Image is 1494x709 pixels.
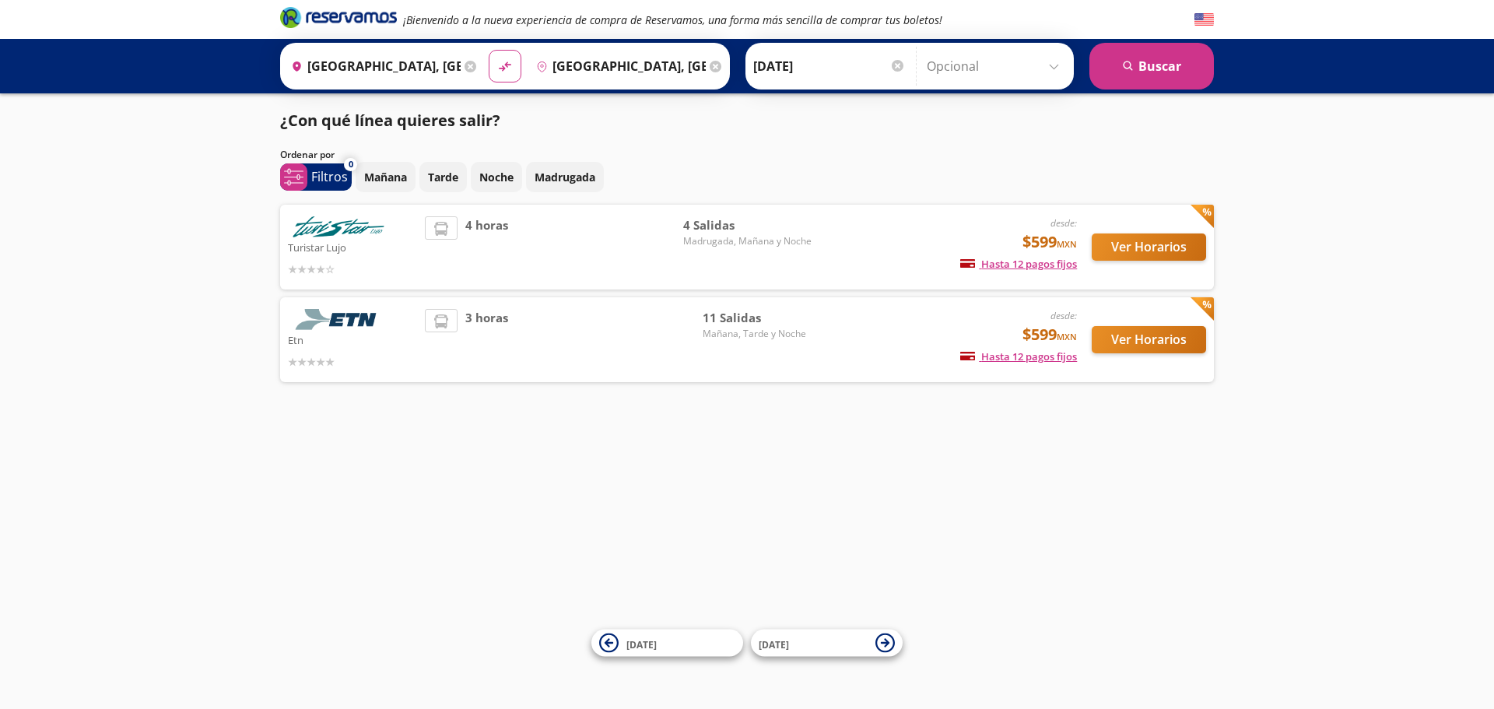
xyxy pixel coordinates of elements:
[280,5,397,29] i: Brand Logo
[703,327,812,341] span: Mañana, Tarde y Noche
[1089,43,1214,90] button: Buscar
[960,257,1077,271] span: Hasta 12 pagos fijos
[683,234,812,248] span: Madrugada, Mañana y Noche
[1022,230,1077,254] span: $599
[927,47,1066,86] input: Opcional
[1050,216,1077,230] em: desde:
[364,169,407,185] p: Mañana
[626,637,657,651] span: [DATE]
[280,148,335,162] p: Ordenar por
[288,216,389,237] img: Turistar Lujo
[1050,309,1077,322] em: desde:
[1057,238,1077,250] small: MXN
[403,12,942,27] em: ¡Bienvenido a la nueva experiencia de compra de Reservamos, una forma más sencilla de comprar tus...
[703,309,812,327] span: 11 Salidas
[280,109,500,132] p: ¿Con qué línea quieres salir?
[1092,233,1206,261] button: Ver Horarios
[759,637,789,651] span: [DATE]
[591,630,743,657] button: [DATE]
[479,169,514,185] p: Noche
[288,330,417,349] p: Etn
[751,630,903,657] button: [DATE]
[285,47,461,86] input: Buscar Origen
[428,169,458,185] p: Tarde
[280,163,352,191] button: 0Filtros
[1194,10,1214,30] button: English
[419,162,467,192] button: Tarde
[288,309,389,330] img: Etn
[753,47,906,86] input: Elegir Fecha
[535,169,595,185] p: Madrugada
[1092,326,1206,353] button: Ver Horarios
[311,167,348,186] p: Filtros
[471,162,522,192] button: Noche
[288,237,417,256] p: Turistar Lujo
[356,162,416,192] button: Mañana
[349,158,353,171] span: 0
[280,5,397,33] a: Brand Logo
[526,162,604,192] button: Madrugada
[960,349,1077,363] span: Hasta 12 pagos fijos
[1022,323,1077,346] span: $599
[465,216,508,278] span: 4 horas
[465,309,508,370] span: 3 horas
[1057,331,1077,342] small: MXN
[683,216,812,234] span: 4 Salidas
[530,47,706,86] input: Buscar Destino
